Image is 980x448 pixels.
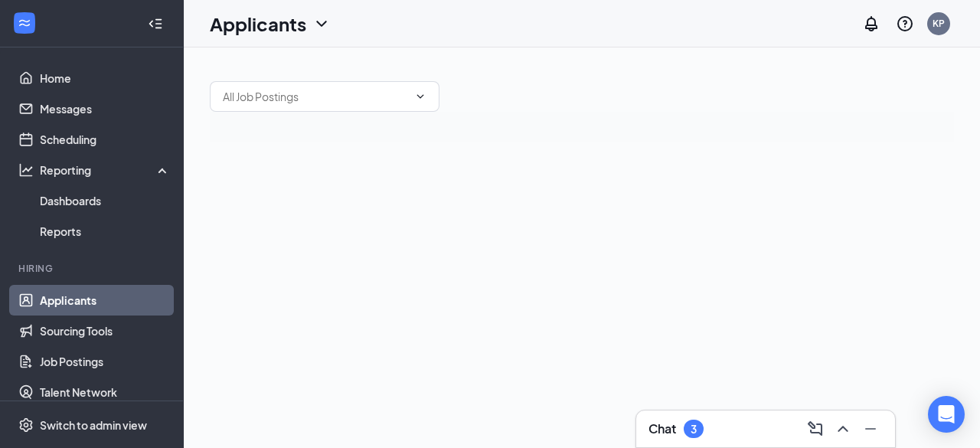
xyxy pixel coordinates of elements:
[831,417,855,441] button: ChevronUp
[40,93,171,124] a: Messages
[861,420,880,438] svg: Minimize
[18,417,34,433] svg: Settings
[933,17,945,30] div: KP
[223,88,408,105] input: All Job Postings
[40,216,171,247] a: Reports
[896,15,914,33] svg: QuestionInfo
[40,377,171,407] a: Talent Network
[210,11,306,37] h1: Applicants
[17,15,32,31] svg: WorkstreamLogo
[18,162,34,178] svg: Analysis
[40,185,171,216] a: Dashboards
[40,162,171,178] div: Reporting
[806,420,825,438] svg: ComposeMessage
[40,285,171,316] a: Applicants
[648,420,676,437] h3: Chat
[18,262,168,275] div: Hiring
[803,417,828,441] button: ComposeMessage
[862,15,880,33] svg: Notifications
[40,63,171,93] a: Home
[312,15,331,33] svg: ChevronDown
[40,124,171,155] a: Scheduling
[40,417,147,433] div: Switch to admin view
[858,417,883,441] button: Minimize
[148,16,163,31] svg: Collapse
[834,420,852,438] svg: ChevronUp
[40,346,171,377] a: Job Postings
[928,396,965,433] div: Open Intercom Messenger
[691,423,697,436] div: 3
[40,316,171,346] a: Sourcing Tools
[414,90,426,103] svg: ChevronDown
